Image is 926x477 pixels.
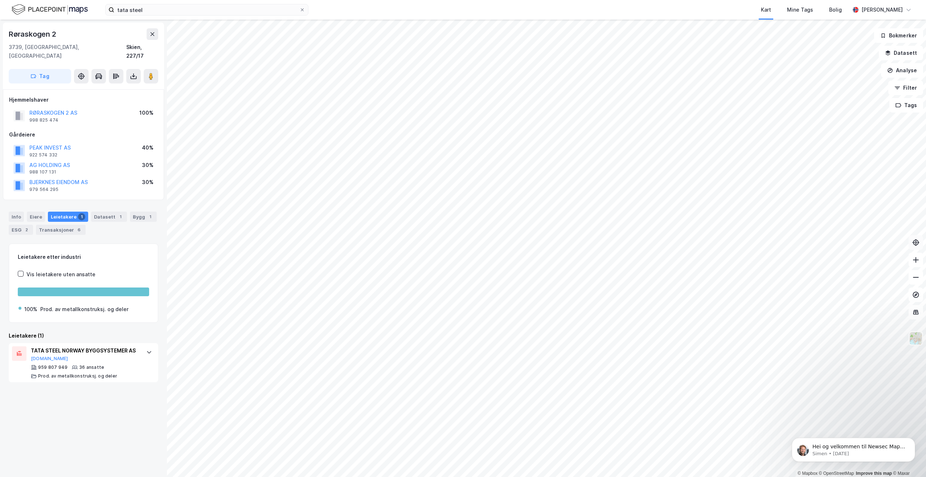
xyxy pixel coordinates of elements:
div: 1 [117,213,124,220]
a: Improve this map [856,471,892,476]
div: Datasett [91,212,127,222]
div: Transaksjoner [36,225,86,235]
button: Analyse [881,63,923,78]
div: 998 825 474 [29,117,58,123]
img: Z [909,331,923,345]
div: Hjemmelshaver [9,95,158,104]
div: Bolig [829,5,842,14]
div: Leietakere (1) [9,331,158,340]
div: 1 [78,213,85,220]
button: Filter [888,81,923,95]
div: 1 [147,213,154,220]
div: 30% [142,161,153,170]
div: TATA STEEL NORWAY BYGGSYSTEMER AS [31,346,139,355]
div: Info [9,212,24,222]
div: 40% [142,143,153,152]
button: [DOMAIN_NAME] [31,356,68,362]
img: logo.f888ab2527a4732fd821a326f86c7f29.svg [12,3,88,16]
input: Søk på adresse, matrikkel, gårdeiere, leietakere eller personer [114,4,299,15]
div: Kart [761,5,771,14]
a: OpenStreetMap [819,471,854,476]
div: 30% [142,178,153,187]
div: 922 574 332 [29,152,57,158]
button: Bokmerker [874,28,923,43]
div: Leietakere [48,212,88,222]
div: 6 [75,226,83,233]
div: 959 807 949 [38,364,67,370]
div: [PERSON_NAME] [861,5,903,14]
div: Mine Tags [787,5,813,14]
div: Skien, 227/17 [126,43,158,60]
div: 100% [24,305,37,314]
div: Eiere [27,212,45,222]
div: 36 ansatte [79,364,104,370]
div: Vis leietakere uten ansatte [26,270,95,279]
div: 988 107 131 [29,169,56,175]
div: 3739, [GEOGRAPHIC_DATA], [GEOGRAPHIC_DATA] [9,43,126,60]
div: Røraskogen 2 [9,28,58,40]
div: Prod. av metallkonstruksj. og deler [40,305,128,314]
button: Tag [9,69,71,83]
div: 2 [23,226,30,233]
iframe: Intercom notifications message [781,423,926,473]
button: Datasett [879,46,923,60]
div: Prod. av metallkonstruksj. og deler [38,373,117,379]
a: Mapbox [798,471,818,476]
div: 100% [139,109,153,117]
div: ESG [9,225,33,235]
div: Bygg [130,212,157,222]
div: Gårdeiere [9,130,158,139]
div: Leietakere etter industri [18,253,149,261]
div: 979 564 295 [29,187,58,192]
button: Tags [889,98,923,113]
